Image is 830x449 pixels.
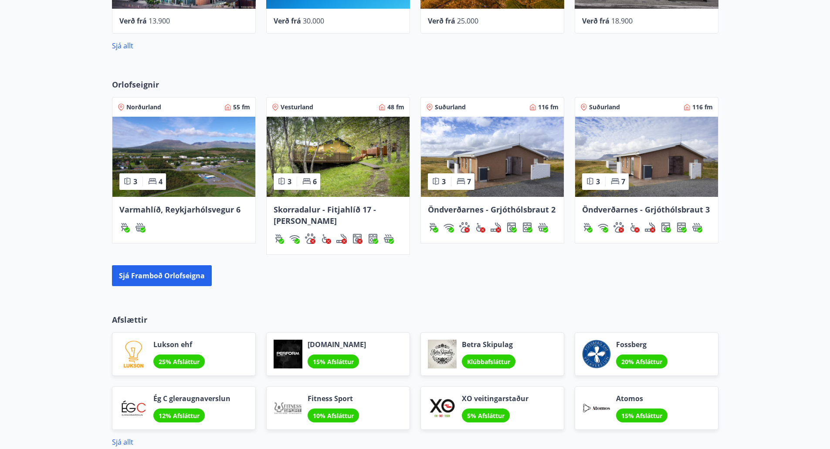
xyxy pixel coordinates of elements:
[444,222,454,233] div: Þráðlaust net
[442,177,446,186] span: 3
[582,16,610,26] span: Verð frá
[428,16,455,26] span: Verð frá
[661,222,671,233] div: Þvottavél
[352,233,362,244] img: Dl16BY4EX9PAW649lg1C3oBuIaAsR6QVDQBO2cTm.svg
[676,222,687,233] img: 7hj2GulIrg6h11dFIpsIzg8Ak2vZaScVwTihwv8g.svg
[289,233,300,244] div: Þráðlaust net
[313,177,317,186] span: 6
[305,233,315,244] img: pxcaIm5dSOV3FS4whs1soiYWTwFQvksT25a9J10C.svg
[582,204,710,215] span: Öndverðarnes - Grjóthólsbraut 3
[621,177,625,186] span: 7
[135,222,146,233] img: h89QDIuHlAdpqTriuIvuEWkTH976fOgBEOOeu1mi.svg
[308,340,366,349] span: [DOMAIN_NAME]
[428,222,438,233] div: Gasgrill
[506,222,517,233] img: Dl16BY4EX9PAW649lg1C3oBuIaAsR6QVDQBO2cTm.svg
[616,394,667,403] span: Atomos
[645,222,655,233] div: Reykingar / Vape
[119,204,241,215] span: Varmahlíð, Reykjarhólsvegur 6
[462,340,515,349] span: Betra Skipulag
[267,117,410,197] img: Paella dish
[119,222,130,233] div: Gasgrill
[692,103,713,111] span: 116 fm
[435,103,466,111] span: Suðurland
[368,233,378,244] img: 7hj2GulIrg6h11dFIpsIzg8Ak2vZaScVwTihwv8g.svg
[305,233,315,244] div: Gæludýr
[387,103,404,111] span: 48 fm
[538,222,548,233] img: h89QDIuHlAdpqTriuIvuEWkTH976fOgBEOOeu1mi.svg
[383,233,394,244] div: Heitur pottur
[313,412,354,420] span: 10% Afsláttur
[112,79,159,90] span: Orlofseignir
[506,222,517,233] div: Þvottavél
[233,103,250,111] span: 55 fm
[368,233,378,244] div: Uppþvottavél
[598,222,608,233] img: HJRyFFsYp6qjeUYhR4dAD8CaCEsnIFYZ05miwXoh.svg
[522,222,532,233] div: Uppþvottavél
[149,16,170,26] span: 13.900
[112,265,212,286] button: Sjá framboð orlofseigna
[661,222,671,233] img: Dl16BY4EX9PAW649lg1C3oBuIaAsR6QVDQBO2cTm.svg
[457,16,478,26] span: 25.000
[582,222,593,233] div: Gasgrill
[112,117,255,197] img: Paella dish
[613,222,624,233] div: Gæludýr
[126,103,161,111] span: Norðurland
[444,222,454,233] img: HJRyFFsYp6qjeUYhR4dAD8CaCEsnIFYZ05miwXoh.svg
[159,177,163,186] span: 4
[352,233,362,244] div: Þvottavél
[459,222,470,233] div: Gæludýr
[321,233,331,244] img: 8IYIKVZQyRlUC6HQIIUSdjpPGRncJsz2RzLgWvp4.svg
[274,204,376,226] span: Skorradalur - Fitjahlíð 17 - [PERSON_NAME]
[303,16,324,26] span: 30.000
[598,222,608,233] div: Þráðlaust net
[462,394,528,403] span: XO veitingarstaður
[336,233,347,244] div: Reykingar / Vape
[133,177,137,186] span: 3
[112,314,718,325] p: Afslættir
[383,233,394,244] img: h89QDIuHlAdpqTriuIvuEWkTH976fOgBEOOeu1mi.svg
[135,222,146,233] div: Heitur pottur
[467,358,510,366] span: Klúbbafsláttur
[621,358,662,366] span: 20% Afsláttur
[274,233,284,244] div: Gasgrill
[613,222,624,233] img: pxcaIm5dSOV3FS4whs1soiYWTwFQvksT25a9J10C.svg
[336,233,347,244] img: QNIUl6Cv9L9rHgMXwuzGLuiJOj7RKqxk9mBFPqjq.svg
[112,437,133,447] a: Sjá allt
[467,412,505,420] span: 5% Afsláttur
[491,222,501,233] div: Reykingar / Vape
[274,233,284,244] img: ZXjrS3QKesehq6nQAPjaRuRTI364z8ohTALB4wBr.svg
[119,222,130,233] img: ZXjrS3QKesehq6nQAPjaRuRTI364z8ohTALB4wBr.svg
[645,222,655,233] img: QNIUl6Cv9L9rHgMXwuzGLuiJOj7RKqxk9mBFPqjq.svg
[575,117,718,197] img: Paella dish
[692,222,702,233] div: Heitur pottur
[428,222,438,233] img: ZXjrS3QKesehq6nQAPjaRuRTI364z8ohTALB4wBr.svg
[459,222,470,233] img: pxcaIm5dSOV3FS4whs1soiYWTwFQvksT25a9J10C.svg
[582,222,593,233] img: ZXjrS3QKesehq6nQAPjaRuRTI364z8ohTALB4wBr.svg
[428,204,556,215] span: Öndverðarnes - Grjóthólsbraut 2
[475,222,485,233] div: Aðgengi fyrir hjólastól
[611,16,633,26] span: 18.900
[119,16,147,26] span: Verð frá
[321,233,331,244] div: Aðgengi fyrir hjólastól
[538,222,548,233] div: Heitur pottur
[629,222,640,233] img: 8IYIKVZQyRlUC6HQIIUSdjpPGRncJsz2RzLgWvp4.svg
[421,117,564,197] img: Paella dish
[274,16,301,26] span: Verð frá
[153,394,230,403] span: Ég C gleraugnaverslun
[522,222,532,233] img: 7hj2GulIrg6h11dFIpsIzg8Ak2vZaScVwTihwv8g.svg
[153,340,205,349] span: Lukson ehf
[491,222,501,233] img: QNIUl6Cv9L9rHgMXwuzGLuiJOj7RKqxk9mBFPqjq.svg
[112,41,133,51] a: Sjá allt
[159,358,200,366] span: 25% Afsláttur
[629,222,640,233] div: Aðgengi fyrir hjólastól
[467,177,471,186] span: 7
[616,340,667,349] span: Fossberg
[288,177,291,186] span: 3
[596,177,600,186] span: 3
[589,103,620,111] span: Suðurland
[159,412,200,420] span: 12% Afsláttur
[289,233,300,244] img: HJRyFFsYp6qjeUYhR4dAD8CaCEsnIFYZ05miwXoh.svg
[692,222,702,233] img: h89QDIuHlAdpqTriuIvuEWkTH976fOgBEOOeu1mi.svg
[676,222,687,233] div: Uppþvottavél
[475,222,485,233] img: 8IYIKVZQyRlUC6HQIIUSdjpPGRncJsz2RzLgWvp4.svg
